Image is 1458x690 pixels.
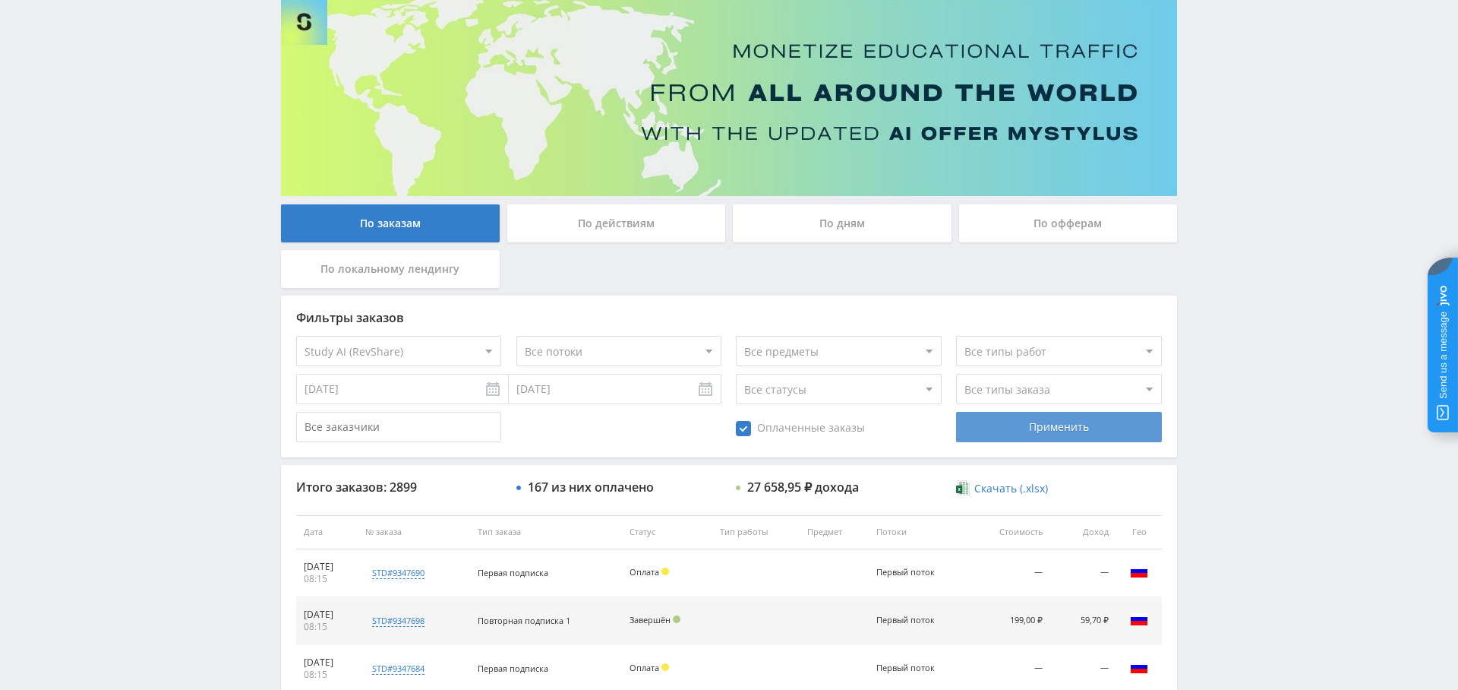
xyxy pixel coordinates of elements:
a: Скачать (.xlsx) [956,481,1047,496]
div: 167 из них оплачено [528,480,654,494]
th: Гео [1116,515,1162,549]
div: std#9347684 [372,663,424,675]
div: По локальному лендингу [281,250,500,288]
th: Дата [296,515,358,549]
div: По заказам [281,204,500,242]
div: std#9347698 [372,615,424,627]
td: — [970,549,1050,597]
td: 59,70 ₽ [1050,597,1116,645]
span: Оплата [630,662,659,673]
span: Подтвержден [673,616,680,623]
th: № заказа [358,515,469,549]
span: Повторная подписка 1 [478,615,570,626]
div: Итого заказов: 2899 [296,480,501,494]
div: 08:15 [304,573,350,585]
div: [DATE] [304,657,350,669]
span: Первая подписка [478,567,548,578]
div: Применить [956,412,1161,442]
th: Стоимость [970,515,1050,549]
div: 27 658,95 ₽ дохода [747,480,859,494]
th: Потоки [869,515,970,549]
th: Доход [1050,515,1116,549]
span: Холд [661,568,669,575]
div: [DATE] [304,609,350,621]
img: xlsx [956,480,969,495]
div: По офферам [959,204,1178,242]
span: Скачать (.xlsx) [974,483,1048,495]
img: rus.png [1130,562,1148,581]
div: Первый поток [876,568,945,578]
input: Все заказчики [296,412,501,442]
td: 199,00 ₽ [970,597,1050,645]
span: Оплаченные заказы [736,421,865,436]
span: Холд [661,663,669,671]
img: rus.png [1130,610,1148,628]
img: rus.png [1130,658,1148,676]
th: Статус [622,515,713,549]
th: Тип работы [712,515,799,549]
div: Фильтры заказов [296,311,1162,324]
span: Первая подписка [478,663,548,674]
div: Первый поток [876,616,945,625]
div: Первый поток [876,663,945,673]
th: Предмет [800,515,869,549]
div: 08:15 [304,669,350,681]
span: Оплата [630,566,659,578]
span: Завершён [630,614,671,625]
div: По дням [733,204,951,242]
div: По действиям [507,204,726,242]
th: Тип заказа [470,515,622,549]
div: [DATE] [304,561,350,573]
div: 08:15 [304,621,350,633]
td: — [1050,549,1116,597]
div: std#9347690 [372,567,424,579]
